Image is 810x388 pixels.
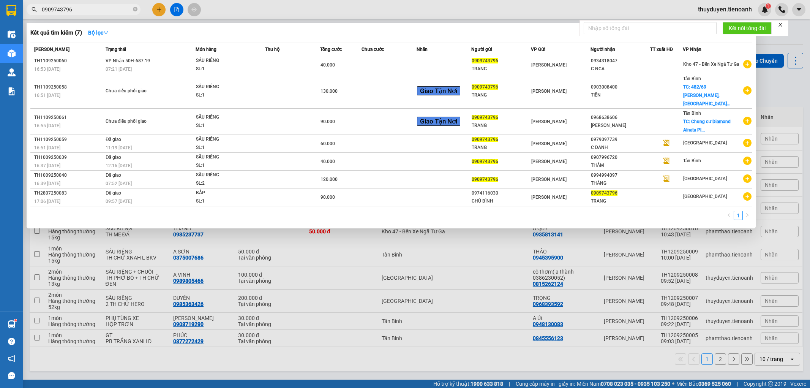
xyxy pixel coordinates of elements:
[683,140,727,146] span: [GEOGRAPHIC_DATA]
[8,30,16,38] img: warehouse-icon
[106,199,132,204] span: 09:57 [DATE]
[472,197,531,205] div: CHÚ BÌNH
[34,145,60,150] span: 16:51 [DATE]
[34,57,103,65] div: TH1109250060
[34,154,103,162] div: TH1009250039
[683,119,731,133] span: TC: Chung cư Diamond Alnata Pl...
[106,145,132,150] span: 11:19 [DATE]
[321,177,338,182] span: 120.000
[196,122,253,130] div: SL: 1
[591,83,650,91] div: 0903008400
[591,114,650,122] div: 0968638606
[196,57,253,65] div: SẦU RIÊNG
[106,173,121,178] span: Đã giao
[196,162,253,170] div: SL: 1
[34,189,103,197] div: TH2807250083
[196,144,253,152] div: SL: 1
[30,29,82,37] h3: Kết quả tìm kiếm ( 7 )
[8,355,15,362] span: notification
[8,49,16,57] img: warehouse-icon
[34,114,103,122] div: TH1109250061
[106,67,132,72] span: 07:21 [DATE]
[650,47,673,52] span: TT xuất HĐ
[743,174,752,183] span: plus-circle
[8,372,15,379] span: message
[683,194,727,199] span: [GEOGRAPHIC_DATA]
[106,58,150,63] span: VP Nhận 50H-687.19
[196,153,253,162] div: SẦU RIÊNG
[8,320,16,328] img: warehouse-icon
[591,122,650,130] div: [PERSON_NAME]
[743,117,752,125] span: plus-circle
[723,22,772,34] button: Kết nối tổng đài
[133,7,137,11] span: close-circle
[531,177,567,182] span: [PERSON_NAME]
[778,22,783,27] span: close
[591,91,650,99] div: TIÊN
[743,211,752,220] li: Next Page
[321,119,335,124] span: 90.000
[591,144,650,152] div: C DANH
[34,171,103,179] div: TH1009250040
[471,47,492,52] span: Người gửi
[196,47,216,52] span: Món hàng
[196,171,253,179] div: SẦU RIÊNG
[743,192,752,201] span: plus-circle
[34,47,69,52] span: [PERSON_NAME]
[531,47,545,52] span: VP Gửi
[133,6,137,13] span: close-circle
[34,199,60,204] span: 17:06 [DATE]
[591,197,650,205] div: TRANG
[103,30,109,35] span: down
[591,171,650,179] div: 0994994097
[321,89,338,94] span: 130.000
[743,211,752,220] button: right
[591,136,650,144] div: 0979097739
[196,135,253,144] div: SẦU RIÊNG
[472,91,531,99] div: TRANG
[743,157,752,165] span: plus-circle
[472,65,531,73] div: TRANG
[743,86,752,95] span: plus-circle
[727,213,731,217] span: left
[321,62,335,68] span: 40.000
[34,93,60,98] span: 16:51 [DATE]
[34,163,60,168] span: 16:37 [DATE]
[42,5,131,14] input: Tìm tên, số ĐT hoặc mã đơn
[591,179,650,187] div: THẮNG
[591,65,650,73] div: C NGA
[531,195,567,200] span: [PERSON_NAME]
[196,65,253,73] div: SL: 1
[472,144,531,152] div: TRANG
[734,211,742,220] a: 1
[34,83,103,91] div: TH1109250058
[196,197,253,206] div: SL: 1
[196,113,253,122] div: SẦU RIÊNG
[531,159,567,164] span: [PERSON_NAME]
[683,47,701,52] span: VP Nhận
[32,7,37,12] span: search
[472,58,498,63] span: 0909743796
[106,47,126,52] span: Trạng thái
[472,177,498,182] span: 0909743796
[417,86,460,95] span: Giao Tận Nơi
[34,123,60,128] span: 16:55 [DATE]
[683,76,701,81] span: Tân Bình
[531,119,567,124] span: [PERSON_NAME]
[743,60,752,68] span: plus-circle
[472,189,531,197] div: 0974116030
[196,91,253,100] div: SL: 1
[591,47,615,52] span: Người nhận
[745,213,750,217] span: right
[591,57,650,65] div: 0934318047
[729,24,766,32] span: Kết nối tổng đài
[472,122,531,130] div: TRANG
[531,141,567,146] span: [PERSON_NAME]
[34,67,60,72] span: 16:53 [DATE]
[417,47,428,52] span: Nhãn
[106,117,163,126] div: Chưa điều phối giao
[743,139,752,147] span: plus-circle
[591,190,617,196] span: 0909743796
[106,87,163,95] div: Chưa điều phối giao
